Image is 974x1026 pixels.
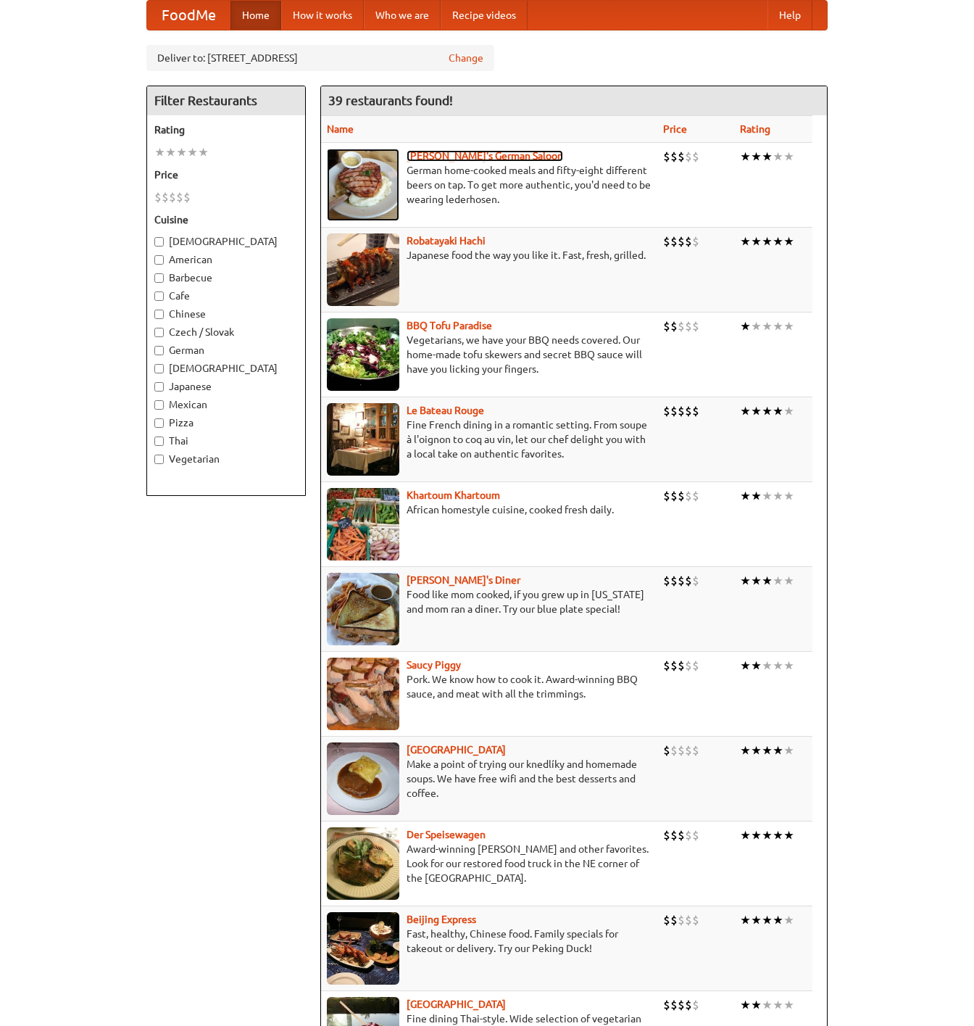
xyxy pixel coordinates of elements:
img: speisewagen.jpg [327,827,399,900]
a: Le Bateau Rouge [407,405,484,416]
li: ★ [751,573,762,589]
li: ★ [740,233,751,249]
li: $ [663,573,670,589]
li: ★ [762,997,773,1013]
li: ★ [751,912,762,928]
li: ★ [740,403,751,419]
li: $ [670,403,678,419]
a: Rating [740,123,770,135]
li: $ [678,403,685,419]
p: Fine French dining in a romantic setting. From soupe à l'oignon to coq au vin, let our chef delig... [327,418,652,461]
li: ★ [740,997,751,1013]
label: American [154,252,298,267]
li: ★ [783,742,794,758]
img: robatayaki.jpg [327,233,399,306]
a: Change [449,51,483,65]
a: Price [663,123,687,135]
img: beijing.jpg [327,912,399,985]
input: [DEMOGRAPHIC_DATA] [154,237,164,247]
li: ★ [751,827,762,843]
input: Chinese [154,310,164,319]
li: ★ [773,742,783,758]
div: Deliver to: [STREET_ADDRESS] [146,45,494,71]
li: $ [685,318,692,334]
ng-pluralize: 39 restaurants found! [328,94,453,107]
li: ★ [740,912,751,928]
img: tofuparadise.jpg [327,318,399,391]
li: $ [670,827,678,843]
li: ★ [740,827,751,843]
li: ★ [198,144,209,160]
li: $ [685,658,692,674]
li: $ [692,997,699,1013]
label: Chinese [154,307,298,321]
b: Khartoum Khartoum [407,489,500,501]
input: Thai [154,437,164,446]
li: $ [663,233,670,249]
a: [GEOGRAPHIC_DATA] [407,744,506,756]
a: [GEOGRAPHIC_DATA] [407,998,506,1010]
li: ★ [762,827,773,843]
li: ★ [783,488,794,504]
li: $ [685,233,692,249]
li: $ [678,912,685,928]
h5: Rating [154,123,298,137]
li: $ [692,233,699,249]
li: ★ [773,997,783,1013]
label: [DEMOGRAPHIC_DATA] [154,361,298,376]
li: $ [169,189,176,205]
img: khartoum.jpg [327,488,399,560]
li: ★ [762,742,773,758]
li: ★ [773,573,783,589]
input: [DEMOGRAPHIC_DATA] [154,364,164,373]
li: ★ [783,149,794,165]
a: BBQ Tofu Paradise [407,320,492,331]
li: $ [663,149,670,165]
p: Award-winning [PERSON_NAME] and other favorites. Look for our restored food truck in the NE corne... [327,842,652,885]
li: ★ [751,318,762,334]
label: Mexican [154,397,298,412]
li: $ [154,189,162,205]
li: $ [663,658,670,674]
a: Robatayaki Hachi [407,235,486,247]
li: $ [678,318,685,334]
li: $ [176,189,183,205]
li: ★ [751,742,762,758]
input: German [154,346,164,355]
li: $ [692,149,699,165]
label: German [154,343,298,357]
a: FoodMe [147,1,230,30]
li: ★ [773,488,783,504]
a: Who we are [364,1,441,30]
li: ★ [773,233,783,249]
li: ★ [783,997,794,1013]
li: ★ [783,403,794,419]
li: ★ [762,403,773,419]
li: $ [670,488,678,504]
li: ★ [783,573,794,589]
b: Beijing Express [407,914,476,925]
b: [PERSON_NAME]'s German Saloon [407,150,563,162]
label: Pizza [154,415,298,430]
li: ★ [740,488,751,504]
input: Japanese [154,382,164,392]
li: ★ [762,149,773,165]
a: [PERSON_NAME]'s Diner [407,574,520,586]
a: Home [230,1,281,30]
img: saucy.jpg [327,658,399,730]
li: ★ [762,573,773,589]
li: ★ [751,233,762,249]
input: Pizza [154,418,164,428]
li: $ [692,403,699,419]
li: $ [685,997,692,1013]
input: Mexican [154,400,164,410]
li: ★ [762,318,773,334]
li: $ [678,573,685,589]
li: $ [692,742,699,758]
li: ★ [773,827,783,843]
li: $ [678,997,685,1013]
